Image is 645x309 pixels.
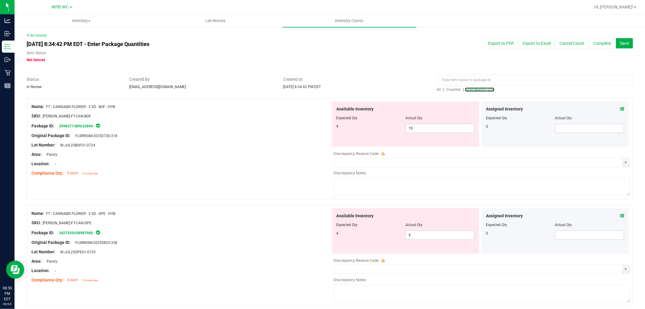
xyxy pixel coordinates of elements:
[67,278,78,282] span: 4 each
[447,87,461,92] span: Counted
[334,151,379,156] span: Discrepancy Reason Code
[27,41,376,47] h4: [DATE] 8:34:42 PM EDT - Enter Package Quantities
[616,38,633,48] button: Save
[3,302,12,306] p: 09/24
[31,123,54,128] span: Package ID:
[82,279,98,282] span: 15 minutes ago
[15,15,148,27] a: Inventory
[27,50,46,56] label: Sync Status
[57,143,95,147] span: W-JUL25BOF01-0724
[337,231,339,235] span: 4
[437,75,633,85] input: Type item name or package id
[486,222,555,228] div: Expected Qty
[6,261,24,279] iframe: Resource center
[27,85,42,89] span: In Review
[283,76,428,83] span: Created at
[59,231,93,235] a: 3427555438987985
[95,123,101,129] span: In Sync
[52,5,69,10] span: WPB WC
[334,170,630,176] div: Discrepancy Notes
[44,153,57,157] span: Pantry
[51,162,56,166] span: --
[31,113,41,118] span: SKU:
[337,223,358,227] span: Expected Qty
[594,5,634,9] span: Hi, [PERSON_NAME]!
[43,221,91,225] span: [PERSON_NAME]-FT-CAN-GPE
[82,172,98,175] span: 15 minutes ago
[406,124,474,133] input: 19
[31,268,50,273] span: Location:
[27,33,47,38] a: All counts
[283,85,321,89] span: [DATE] 8:34:42 PM EDT
[31,171,63,176] span: Compliance Qty:
[3,285,12,302] p: 08:50 PM EDT
[444,87,445,92] span: |
[46,212,115,216] span: FT - CANNABIS FLOWER - 3.5G - GPE - HYB
[5,70,11,76] inline-svg: Retail
[31,240,70,245] span: Original Package ID:
[129,76,274,83] span: Created By
[72,241,117,245] span: FLSRWGM-20250805-358
[31,220,41,225] span: SKU:
[5,83,11,89] inline-svg: Reports
[337,213,374,219] span: Available Inventory
[27,76,120,83] span: Status
[334,277,630,283] div: Discrepancy Notes
[31,143,55,147] span: Lot Number:
[334,258,379,263] span: Discrepancy Reason Code
[31,211,44,216] span: Name:
[44,259,57,264] span: Pantry
[5,18,11,24] inline-svg: Analytics
[43,114,91,118] span: [PERSON_NAME]-FT-CAN-BOF
[31,278,63,282] span: Compliance Qty:
[486,106,523,112] span: Assigned Inventory
[622,158,630,167] span: select
[5,57,11,63] inline-svg: Outbound
[95,229,101,235] span: In Sync
[486,124,555,129] div: 0
[406,223,422,227] span: Actual Qty
[57,250,96,254] span: W-JUL25GPE01-0729
[519,38,555,48] button: Export to Excel
[15,18,148,24] span: Inventory
[486,213,523,219] span: Assigned Inventory
[486,231,555,236] div: 0
[555,115,624,121] div: Actual Qty
[282,15,416,27] a: Inventory Counts
[465,87,494,92] a: Discrepancy only
[67,171,78,175] span: 9 each
[437,87,444,92] a: All
[555,222,624,228] div: Actual Qty
[31,259,42,264] span: Area:
[5,31,11,37] inline-svg: Inbound
[589,38,615,48] button: Complete
[555,38,588,48] button: Cancel Count
[31,152,42,157] span: Area:
[31,104,44,109] span: Name:
[31,230,54,235] span: Package ID:
[445,87,463,92] a: Counted
[5,44,11,50] inline-svg: Inventory
[27,58,45,62] span: Not Synced
[31,249,55,254] span: Lot Number:
[337,106,374,112] span: Available Inventory
[51,269,56,273] span: --
[467,87,494,92] span: Discrepancy only
[463,87,464,92] span: |
[622,265,630,274] span: select
[148,15,282,27] a: Lab Results
[327,18,372,24] span: Inventory Counts
[406,116,422,120] span: Actual Qty
[59,124,93,128] a: 3998371389632894
[129,85,186,89] span: [EMAIL_ADDRESS][DOMAIN_NAME]
[484,38,518,48] button: Export to PDF
[337,124,339,129] span: 9
[31,133,70,138] span: Original Package ID:
[337,116,358,120] span: Expected Qty
[46,105,115,109] span: FT - CANNABIS FLOWER - 3.5G - BOF - HYB
[406,231,474,239] input: 9
[486,115,555,121] div: Expected Qty
[72,134,117,138] span: FLSRWGM-20250730-318
[620,41,629,46] span: Save
[197,18,234,24] span: Lab Results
